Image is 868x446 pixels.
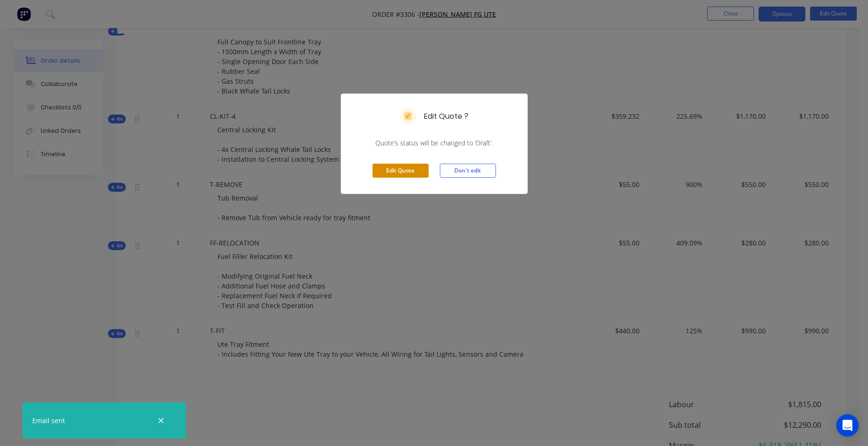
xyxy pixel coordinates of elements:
div: Email sent [32,416,65,425]
button: Don't edit [440,164,496,178]
button: Edit Quote [373,164,429,178]
h5: Edit Quote ? [424,111,468,122]
span: Quote’s status will be changed to ‘Draft’. [352,138,516,148]
div: Open Intercom Messenger [836,414,859,437]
